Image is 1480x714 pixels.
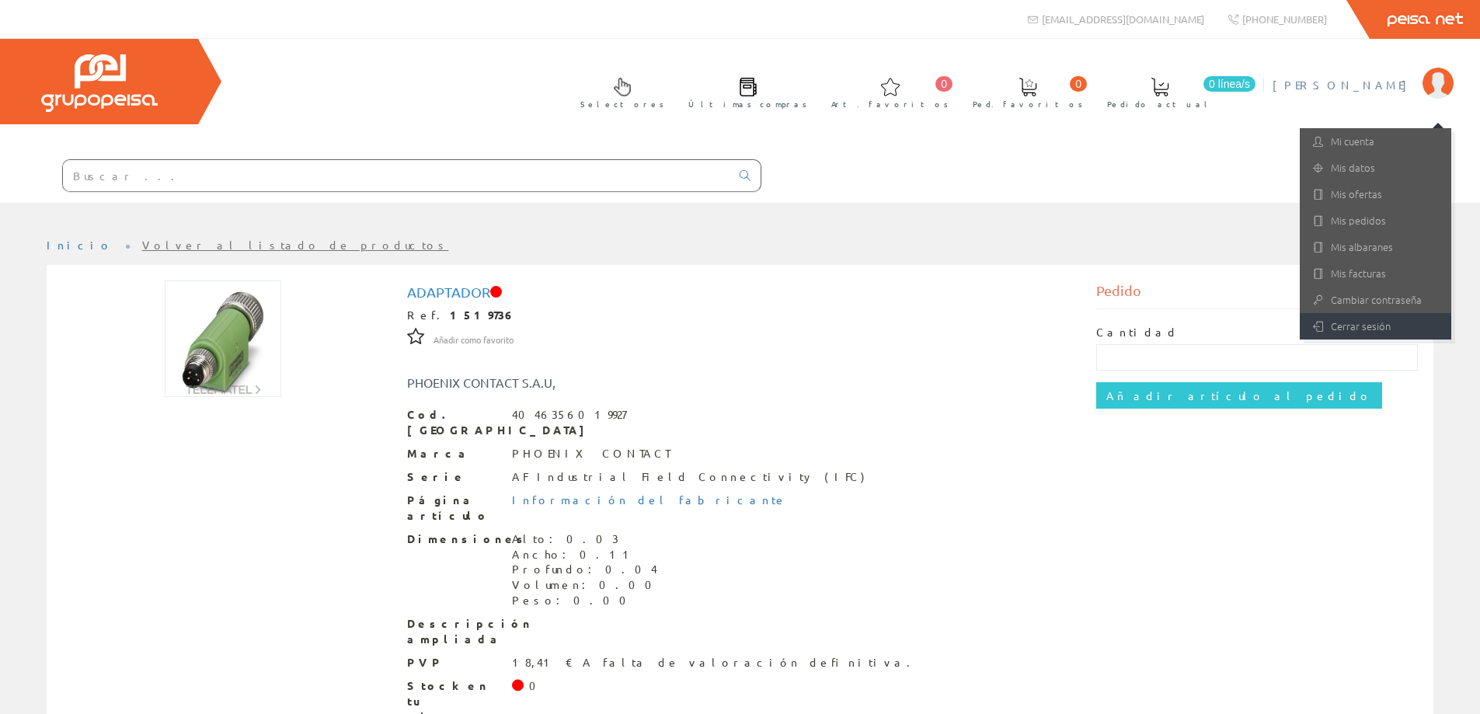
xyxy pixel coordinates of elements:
[407,446,500,461] span: Marca
[1042,12,1204,26] span: [EMAIL_ADDRESS][DOMAIN_NAME]
[935,76,952,92] span: 0
[407,531,500,547] span: Dimensiones
[407,469,500,485] span: Serie
[63,160,730,191] input: Buscar ...
[407,407,500,438] span: Cod. [GEOGRAPHIC_DATA]
[407,284,1074,300] h1: Adaptador
[1096,382,1382,409] input: Añadir artículo al pedido
[1300,287,1451,313] a: Cambiar contraseña
[512,446,670,461] div: PHOENIX CONTACT
[1273,64,1454,79] a: [PERSON_NAME]
[434,334,514,347] span: Añadir como favorito
[1273,77,1415,92] span: [PERSON_NAME]
[1203,76,1255,92] span: 0 línea/s
[512,531,661,547] div: Alto: 0.03
[434,332,514,346] a: Añadir como favorito
[512,655,920,670] div: 18,41 € A falta de valoración definitiva.
[512,469,865,485] div: AF Industrial Field Connectivity (IFC)
[512,493,787,507] a: Información del fabricante
[512,577,661,593] div: Volumen: 0.00
[1096,280,1418,309] div: Pedido
[688,96,807,112] span: Últimas compras
[1300,234,1451,260] a: Mis albaranes
[1300,181,1451,207] a: Mis ofertas
[512,547,661,562] div: Ancho: 0.11
[1242,12,1327,26] span: [PHONE_NUMBER]
[673,64,815,118] a: Últimas compras
[973,96,1083,112] span: Ped. favoritos
[512,407,626,423] div: 4046356019927
[450,308,515,322] strong: 1519736
[1300,260,1451,287] a: Mis facturas
[1300,128,1451,155] a: Mi cuenta
[1096,325,1179,340] label: Cantidad
[407,308,1074,323] div: Ref.
[165,280,281,397] img: Foto artículo Adaptador (150x150)
[580,96,664,112] span: Selectores
[529,678,545,694] div: 0
[1300,155,1451,181] a: Mis datos
[1092,64,1259,118] a: 0 línea/s Pedido actual
[1070,76,1087,92] span: 0
[512,593,661,608] div: Peso: 0.00
[1107,96,1213,112] span: Pedido actual
[407,655,500,670] span: PVP
[41,54,158,112] img: Grupo Peisa
[831,96,949,112] span: Art. favoritos
[1300,207,1451,234] a: Mis pedidos
[1300,313,1451,340] a: Cerrar sesión
[395,374,798,392] div: PHOENIX CONTACT S.A.U,
[565,64,672,118] a: Selectores
[47,238,113,252] a: Inicio
[142,238,449,252] a: Volver al listado de productos
[407,493,500,524] span: Página artículo
[407,616,500,647] span: Descripción ampliada
[512,562,661,577] div: Profundo: 0.04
